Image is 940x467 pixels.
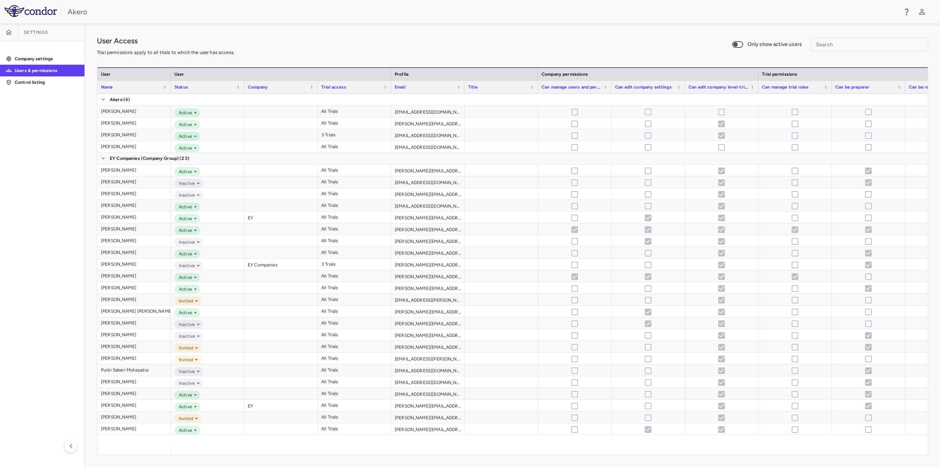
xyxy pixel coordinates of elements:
[714,128,729,143] span: User does not have permission to edit other user permissions
[640,292,656,308] span: Cannot update permissions for partner users
[391,259,464,270] div: [PERSON_NAME][EMAIL_ADDRESS][PERSON_NAME][DOMAIN_NAME]
[391,400,464,411] div: [PERSON_NAME][EMAIL_ADDRESS][DOMAIN_NAME]
[861,116,876,132] span: Cannot update permissions for current user
[176,356,193,363] span: Invited
[640,234,656,249] span: Cannot update permissions for partner users
[615,85,672,90] span: Can edit company settings
[176,345,193,351] span: Invited
[110,94,123,105] span: Akero
[714,187,729,202] span: Cannot update permissions for partner users
[762,85,809,90] span: Can manage trial roles
[787,281,803,296] span: Cannot update permissions for partner users
[567,351,582,367] span: Cannot update permissions for partner users
[176,298,193,304] span: Invited
[176,145,192,151] span: Active
[321,423,339,435] div: All Trials
[714,198,729,214] span: Cannot update permissions for partner users
[787,175,803,190] span: Cannot update permissions for partner users
[787,387,803,402] span: Cannot update permissions for partner users
[640,269,656,284] span: Cannot update permissions for partner users
[567,363,582,378] span: Cannot update permissions for partner users
[787,410,803,425] span: Cannot update permissions for partner users
[321,188,339,200] div: All Trials
[640,163,656,179] span: Cannot update permissions for partner users
[101,329,136,341] div: [PERSON_NAME]
[97,49,235,56] p: Trial permissions apply to all trials to which the user has access.
[714,387,729,402] span: Cannot update permissions for partner users
[395,85,406,90] span: Email
[101,341,136,352] div: [PERSON_NAME]
[174,72,184,77] span: User
[714,340,729,355] span: Cannot update permissions for partner users
[101,164,136,176] div: [PERSON_NAME]
[835,85,869,90] span: Can be preparer
[321,376,339,388] div: All Trials
[101,129,136,141] div: [PERSON_NAME]
[787,328,803,343] span: Cannot update permissions for partner users
[176,333,195,340] span: Inactive
[861,175,876,190] span: Cannot update permissions for partner users
[176,215,192,222] span: Active
[861,375,876,390] span: Cannot update permissions for partner users
[391,129,464,141] div: [EMAIL_ADDRESS][DOMAIN_NAME]
[861,410,876,425] span: Cannot update permissions for partner users
[101,72,111,77] span: User
[321,352,339,364] div: All Trials
[567,116,582,132] span: Cannot update permissions for current user
[567,187,582,202] span: Cannot update permissions for partner users
[861,210,876,226] span: Cannot update permissions for partner users
[748,40,802,49] span: Only show active users
[321,258,336,270] div: 3 Trials
[391,364,464,376] div: [EMAIL_ADDRESS][DOMAIN_NAME]
[101,411,136,423] div: [PERSON_NAME]
[391,118,464,129] div: [PERSON_NAME][EMAIL_ADDRESS][DOMAIN_NAME]
[567,316,582,331] span: Cannot update permissions for partner users
[391,212,464,223] div: [PERSON_NAME][EMAIL_ADDRESS][PERSON_NAME][DOMAIN_NAME]
[244,212,318,223] div: EY
[714,398,729,414] span: Cannot update permissions for partner users
[391,106,464,117] div: [EMAIL_ADDRESS][DOMAIN_NAME]
[714,234,729,249] span: Cannot update permissions for partner users
[861,316,876,331] span: Cannot update permissions for partner users
[640,198,656,214] span: Cannot update permissions for partner users
[787,116,803,132] span: Cannot update permissions for current user
[101,399,136,411] div: [PERSON_NAME]
[861,140,876,155] span: User does not have permission to edit other user permissions
[640,257,656,273] span: Cannot update permissions for partner users
[861,351,876,367] span: Cannot update permissions for partner users
[101,258,136,270] div: [PERSON_NAME]
[861,234,876,249] span: Cannot update permissions for partner users
[787,187,803,202] span: Cannot update permissions for partner users
[640,281,656,296] span: Cannot update permissions for partner users
[787,163,803,179] span: Cannot update permissions for partner users
[567,128,582,143] span: User does not have permission to edit other user permissions
[542,72,588,77] span: Company permissions
[714,222,729,237] span: Cannot update permissions for partner users
[321,399,339,411] div: All Trials
[787,340,803,355] span: Cannot update permissions for partner users
[714,140,729,155] span: User does not have permission to edit other user permissions
[787,398,803,414] span: Cannot update permissions for partner users
[787,422,803,437] span: Cannot update permissions for partner users
[244,400,318,411] div: EY
[321,176,339,188] div: All Trials
[101,270,136,282] div: [PERSON_NAME]
[567,222,582,237] span: Cannot update permissions for partner users
[861,292,876,308] span: Cannot update permissions for partner users
[321,329,339,341] div: All Trials
[391,223,464,235] div: [PERSON_NAME][EMAIL_ADDRESS][PERSON_NAME][DOMAIN_NAME]
[640,328,656,343] span: Cannot update permissions for partner users
[640,375,656,390] span: Cannot update permissions for partner users
[101,235,136,247] div: [PERSON_NAME]
[110,152,179,164] span: EY Companies (Company Group)
[640,104,656,120] span: User does not have permission to edit other user permissions
[321,411,339,423] div: All Trials
[567,422,582,437] span: Cannot update permissions for partner users
[714,257,729,273] span: Cannot update permissions for partner users
[787,128,803,143] span: User does not have permission to edit other user permissions
[321,294,339,305] div: All Trials
[861,187,876,202] span: Cannot update permissions for partner users
[640,175,656,190] span: Cannot update permissions for partner users
[787,292,803,308] span: Cannot update permissions for partner users
[391,329,464,341] div: [PERSON_NAME][EMAIL_ADDRESS][PERSON_NAME][PERSON_NAME][DOMAIN_NAME]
